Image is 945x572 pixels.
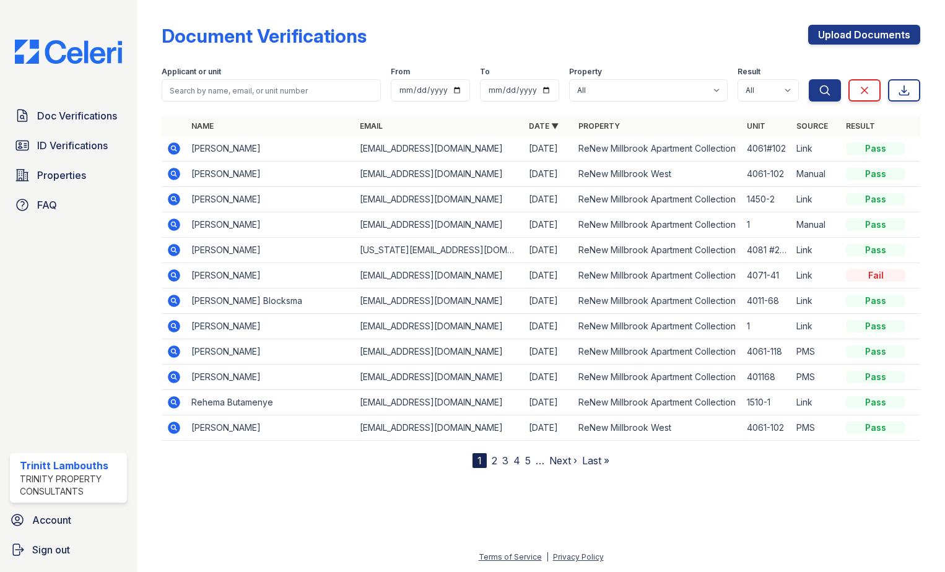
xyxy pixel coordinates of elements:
a: Result [846,121,875,131]
div: Pass [846,168,905,180]
div: 1 [472,453,487,468]
td: [PERSON_NAME] [186,314,355,339]
td: Link [791,136,841,162]
img: CE_Logo_Blue-a8612792a0a2168367f1c8372b55b34899dd931a85d93a1a3d3e32e68fde9ad4.png [5,40,132,64]
td: Manual [791,162,841,187]
td: 1510-1 [742,390,791,415]
div: Fail [846,269,905,282]
span: … [536,453,544,468]
a: 4 [513,454,520,467]
td: [DATE] [524,314,573,339]
div: Pass [846,219,905,231]
a: Terms of Service [479,552,542,561]
div: Pass [846,396,905,409]
td: [PERSON_NAME] [186,187,355,212]
td: [EMAIL_ADDRESS][DOMAIN_NAME] [355,212,523,238]
td: [PERSON_NAME] [186,238,355,263]
a: 3 [502,454,508,467]
td: [EMAIL_ADDRESS][DOMAIN_NAME] [355,263,523,288]
td: PMS [791,415,841,441]
td: 4071-41 [742,263,791,288]
td: [DATE] [524,390,573,415]
td: [DATE] [524,339,573,365]
div: | [546,552,549,561]
td: 4081 #204 [742,238,791,263]
a: Account [5,508,132,532]
td: [PERSON_NAME] [186,415,355,441]
td: 1 [742,212,791,238]
td: Link [791,390,841,415]
span: FAQ [37,197,57,212]
td: [EMAIL_ADDRESS][DOMAIN_NAME] [355,162,523,187]
div: Pass [846,142,905,155]
td: 401168 [742,365,791,390]
td: [EMAIL_ADDRESS][DOMAIN_NAME] [355,339,523,365]
a: 5 [525,454,531,467]
span: ID Verifications [37,138,108,153]
td: 1 [742,314,791,339]
a: Next › [549,454,577,467]
div: Pass [846,422,905,434]
td: [PERSON_NAME] [186,162,355,187]
td: ReNew Millbrook Apartment Collection [573,238,742,263]
span: Doc Verifications [37,108,117,123]
td: Link [791,314,841,339]
td: ReNew Millbrook Apartment Collection [573,187,742,212]
td: PMS [791,365,841,390]
label: Applicant or unit [162,67,221,77]
div: Pass [846,244,905,256]
td: [DATE] [524,415,573,441]
div: Pass [846,345,905,358]
a: Doc Verifications [10,103,127,128]
td: [EMAIL_ADDRESS][DOMAIN_NAME] [355,415,523,441]
td: [PERSON_NAME] Blocksma [186,288,355,314]
td: 4061-102 [742,162,791,187]
td: [DATE] [524,187,573,212]
td: [DATE] [524,263,573,288]
td: ReNew Millbrook Apartment Collection [573,390,742,415]
td: Link [791,263,841,288]
label: Property [569,67,602,77]
td: [EMAIL_ADDRESS][DOMAIN_NAME] [355,314,523,339]
td: [EMAIL_ADDRESS][DOMAIN_NAME] [355,365,523,390]
td: Rehema Butamenye [186,390,355,415]
div: Document Verifications [162,25,367,47]
a: Sign out [5,537,132,562]
a: Privacy Policy [553,552,604,561]
span: Sign out [32,542,70,557]
a: FAQ [10,193,127,217]
div: Pass [846,371,905,383]
div: Trinitt Lambouths [20,458,122,473]
td: ReNew Millbrook Apartment Collection [573,365,742,390]
input: Search by name, email, or unit number [162,79,381,102]
span: Properties [37,168,86,183]
div: Pass [846,320,905,332]
td: [PERSON_NAME] [186,339,355,365]
td: 4061#102 [742,136,791,162]
td: ReNew Millbrook Apartment Collection [573,288,742,314]
td: ReNew Millbrook Apartment Collection [573,339,742,365]
a: Email [360,121,383,131]
td: Link [791,187,841,212]
td: [US_STATE][EMAIL_ADDRESS][DOMAIN_NAME] [355,238,523,263]
td: [DATE] [524,162,573,187]
td: Manual [791,212,841,238]
td: Link [791,238,841,263]
td: 1450-2 [742,187,791,212]
td: [PERSON_NAME] [186,136,355,162]
a: Unit [747,121,765,131]
a: Properties [10,163,127,188]
td: [DATE] [524,365,573,390]
td: Link [791,288,841,314]
a: Last » [582,454,609,467]
div: Trinity Property Consultants [20,473,122,498]
div: Pass [846,295,905,307]
td: [PERSON_NAME] [186,365,355,390]
td: [DATE] [524,288,573,314]
a: Date ▼ [529,121,559,131]
td: 4061-118 [742,339,791,365]
td: ReNew Millbrook Apartment Collection [573,136,742,162]
td: ReNew Millbrook West [573,162,742,187]
td: ReNew Millbrook Apartment Collection [573,263,742,288]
